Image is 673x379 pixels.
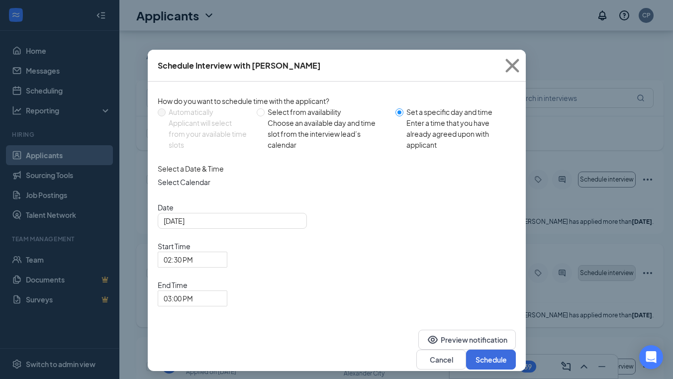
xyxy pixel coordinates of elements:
div: Automatically [169,106,249,117]
button: Schedule [466,350,516,370]
div: Schedule Interview with [PERSON_NAME] [158,60,321,71]
button: Close [499,50,526,82]
div: Select from availability [267,106,387,117]
span: End Time [158,280,227,290]
button: EyePreview notification [418,330,516,350]
span: 02:30 PM [164,252,193,267]
div: Choose an available day and time slot from the interview lead’s calendar [267,117,387,150]
div: Set a specific day and time [406,106,508,117]
span: Start Time [158,241,227,252]
button: Cancel [416,350,466,370]
span: Select Calendar [158,177,516,188]
input: Sep 16, 2025 [164,215,299,226]
span: 03:00 PM [164,291,193,306]
svg: Eye [427,334,439,346]
span: Date [158,202,516,213]
div: Open Intercom Messenger [639,345,663,369]
div: How do you want to schedule time with the applicant? [158,95,516,106]
div: Applicant will select from your available time slots [169,117,249,150]
div: Select a Date & Time [158,163,516,174]
div: Enter a time that you have already agreed upon with applicant [406,117,508,150]
svg: Cross [499,52,526,79]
